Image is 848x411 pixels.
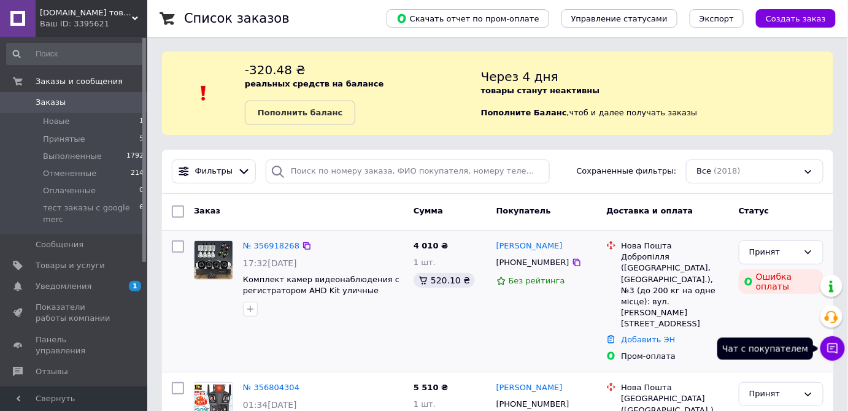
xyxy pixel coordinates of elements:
span: 6 [139,202,144,225]
a: Создать заказ [744,13,836,23]
span: Заказы [36,97,66,108]
span: Панель управления [36,334,114,356]
span: 0 [139,185,144,196]
b: Пополнить баланс [258,108,342,117]
span: 5 510 ₴ [414,383,448,392]
input: Поиск по номеру заказа, ФИО покупателя, номеру телефона, Email, номеру накладной [266,159,550,183]
a: Добавить ЭН [621,335,675,344]
span: 1 [129,281,141,291]
a: Комплект камер видеонаблюдения с регистратором AHD Kit уличные система [243,275,399,307]
span: Скачать отчет по пром-оплате [396,13,539,24]
img: Фото товару [195,241,233,279]
span: Заказ [194,206,220,215]
b: товары станут неактивны [481,86,600,95]
a: Пополнить баланс [245,101,355,125]
div: Принят [749,388,798,401]
a: [PERSON_NAME] [496,382,563,394]
span: Управление статусами [571,14,668,23]
button: Управление статусами [561,9,677,28]
span: Сообщения [36,239,83,250]
a: [PERSON_NAME] [496,240,563,252]
span: Новые [43,116,70,127]
span: Уведомления [36,281,91,292]
span: -320.48 ₴ [245,63,306,77]
span: Отзывы [36,366,68,377]
span: Товары и услуги [36,260,105,271]
div: Пром-оплата [621,351,729,362]
span: Заказы и сообщения [36,76,123,87]
span: Сумма [414,206,443,215]
a: № 356804304 [243,383,299,392]
span: Сохраненные фильтры: [577,166,677,177]
span: Создать заказ [766,14,826,23]
span: Выполненные [43,151,102,162]
div: Добропілля ([GEOGRAPHIC_DATA], [GEOGRAPHIC_DATA].), №3 (до 200 кг на одне місце): вул. [PERSON_NA... [621,252,729,329]
span: Принятые [43,134,85,145]
span: 1 шт. [414,258,436,267]
span: Все [696,166,711,177]
b: реальных средств на балансе [245,79,384,88]
div: [PHONE_NUMBER] [494,255,572,271]
span: Статус [739,206,769,215]
div: , чтоб и далее получать заказы [481,61,833,125]
h1: Список заказов [184,11,290,26]
button: Создать заказ [756,9,836,28]
span: 214 [131,168,144,179]
div: Ваш ID: 3395621 [40,18,147,29]
span: 5 [139,134,144,145]
span: Показатели работы компании [36,302,114,324]
div: Принят [749,246,798,259]
a: № 356918268 [243,241,299,250]
span: 1 [139,116,144,127]
button: Экспорт [690,9,744,28]
span: (2018) [714,166,741,175]
img: :exclamation: [195,84,213,102]
span: Фильтры [195,166,233,177]
div: Чат с покупателем [717,338,813,360]
span: Доставка и оплата [606,206,693,215]
b: Пополните Баланс [481,108,567,117]
button: Чат с покупателем [820,336,845,361]
div: Ошибка оплаты [739,269,823,294]
span: Экспорт [700,14,734,23]
span: 4 010 ₴ [414,241,448,250]
a: Фото товару [194,240,233,280]
div: 520.10 ₴ [414,273,475,288]
span: Без рейтинга [509,276,565,285]
span: 1 шт. [414,399,436,409]
div: Нова Пошта [621,240,729,252]
span: Оплаченные [43,185,96,196]
span: 17:32[DATE] [243,258,297,268]
span: 01:34[DATE] [243,400,297,410]
span: Через 4 дня [481,69,558,84]
span: Покупатель [496,206,551,215]
button: Скачать отчет по пром-оплате [387,9,549,28]
span: тест заказы с google merc [43,202,139,225]
input: Поиск [6,43,145,65]
span: pro108shop.com.ua товары для всей семьи [40,7,132,18]
span: Отмененные [43,168,96,179]
div: Нова Пошта [621,382,729,393]
span: 1792 [126,151,144,162]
